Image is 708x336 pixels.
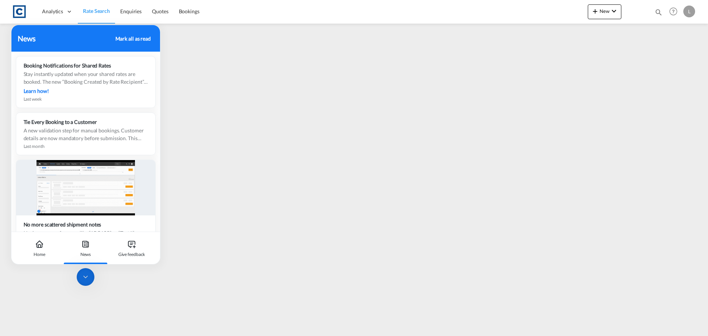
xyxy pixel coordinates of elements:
[591,8,618,14] span: New
[667,5,680,18] span: Help
[591,7,600,15] md-icon: icon-plus 400-fg
[655,8,663,16] md-icon: icon-magnify
[655,8,663,19] div: icon-magnify
[11,3,28,20] img: 1fdb9190129311efbfaf67cbb4249bed.jpeg
[83,8,110,14] span: Rate Search
[120,8,142,14] span: Enquiries
[683,6,695,17] div: L
[667,5,683,18] div: Help
[42,8,63,15] span: Analytics
[179,8,199,14] span: Bookings
[610,7,618,15] md-icon: icon-chevron-down
[152,8,168,14] span: Quotes
[588,4,621,19] button: icon-plus 400-fgNewicon-chevron-down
